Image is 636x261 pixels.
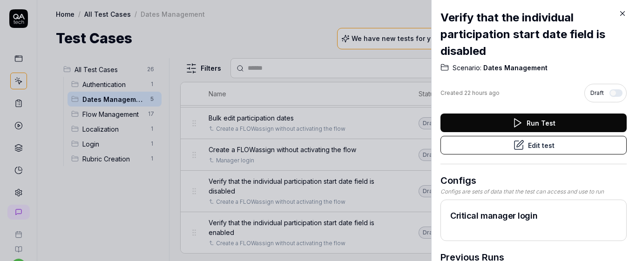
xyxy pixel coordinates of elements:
h3: Configs [440,174,627,187]
h2: Verify that the individual participation start date field is disabled [440,9,627,60]
time: 22 hours ago [464,89,500,96]
span: Scenario: [453,63,481,73]
button: Run Test [440,114,627,132]
span: Draft [590,89,604,97]
h2: Critical manager login [450,209,617,222]
button: Edit test [440,136,627,154]
div: Configs are sets of data that the test can access and use to run [440,187,627,196]
span: Dates Management [481,63,548,73]
div: Created [440,89,500,97]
